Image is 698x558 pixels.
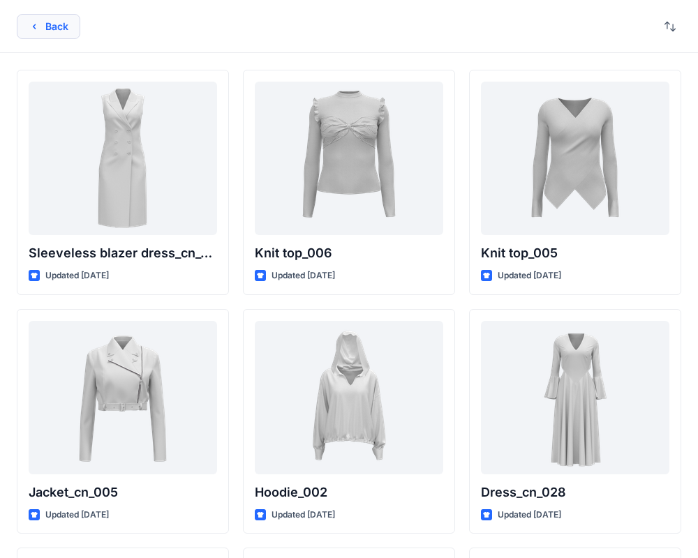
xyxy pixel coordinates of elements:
[481,321,669,474] a: Dress_cn_028
[45,508,109,522] p: Updated [DATE]
[45,269,109,283] p: Updated [DATE]
[481,243,669,263] p: Knit top_005
[255,321,443,474] a: Hoodie_002
[498,269,561,283] p: Updated [DATE]
[255,483,443,502] p: Hoodie_002
[29,82,217,235] a: Sleeveless blazer dress_cn_001
[272,269,335,283] p: Updated [DATE]
[29,483,217,502] p: Jacket_cn_005
[498,508,561,522] p: Updated [DATE]
[29,321,217,474] a: Jacket_cn_005
[29,243,217,263] p: Sleeveless blazer dress_cn_001
[17,14,80,39] button: Back
[481,483,669,502] p: Dress_cn_028
[255,82,443,235] a: Knit top_006
[272,508,335,522] p: Updated [DATE]
[255,243,443,263] p: Knit top_006
[481,82,669,235] a: Knit top_005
